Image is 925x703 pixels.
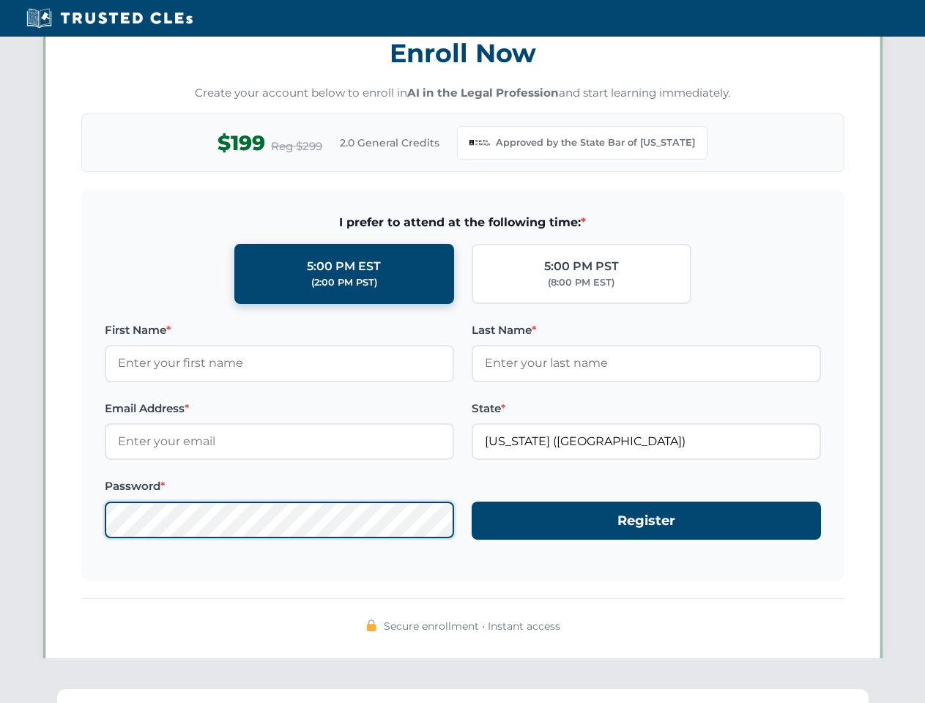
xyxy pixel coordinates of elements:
span: Reg $299 [271,138,322,155]
strong: AI in the Legal Profession [407,86,559,100]
span: $199 [218,127,265,160]
input: Enter your first name [105,345,454,382]
button: Register [472,502,821,540]
img: Trusted CLEs [22,7,197,29]
span: Secure enrollment • Instant access [384,618,560,634]
label: Last Name [472,321,821,339]
span: I prefer to attend at the following time: [105,213,821,232]
div: (2:00 PM PST) [311,275,377,290]
div: 5:00 PM PST [544,257,619,276]
h3: Enroll Now [81,30,844,76]
div: 5:00 PM EST [307,257,381,276]
img: Georgia Bar [469,133,490,153]
label: First Name [105,321,454,339]
img: 🔒 [365,620,377,631]
label: State [472,400,821,417]
input: Enter your last name [472,345,821,382]
input: Enter your email [105,423,454,460]
label: Email Address [105,400,454,417]
label: Password [105,477,454,495]
input: Georgia (GA) [472,423,821,460]
p: Create your account below to enroll in and start learning immediately. [81,85,844,102]
span: Approved by the State Bar of [US_STATE] [496,135,695,150]
span: 2.0 General Credits [340,135,439,151]
div: (8:00 PM EST) [548,275,614,290]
